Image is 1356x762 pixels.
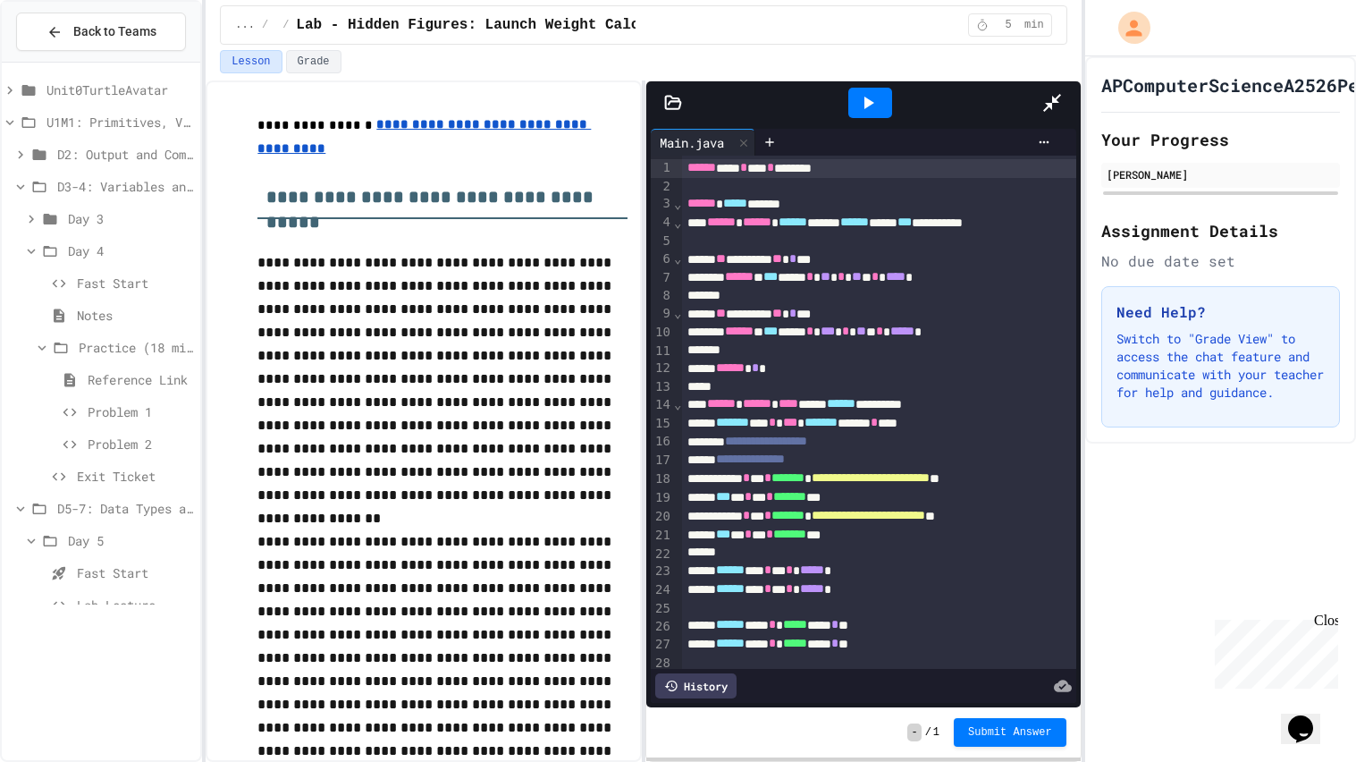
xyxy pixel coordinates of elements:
[77,596,193,614] span: Lab Lecture
[651,581,673,600] div: 24
[651,655,673,673] div: 28
[79,338,193,357] span: Practice (18 mins)
[925,725,931,740] span: /
[651,250,673,269] div: 6
[235,18,255,32] span: ...
[68,241,193,260] span: Day 4
[651,527,673,546] div: 21
[651,618,673,637] div: 26
[1024,18,1044,32] span: min
[73,22,156,41] span: Back to Teams
[651,636,673,655] div: 27
[651,546,673,563] div: 22
[1101,250,1340,272] div: No due date set
[1101,127,1340,152] h2: Your Progress
[77,563,193,582] span: Fast Start
[651,343,673,360] div: 11
[651,159,673,178] div: 1
[968,725,1052,740] span: Submit Answer
[77,274,193,292] span: Fast Start
[46,113,193,131] span: U1M1: Primitives, Variables, Basic I/O
[651,233,673,250] div: 5
[68,209,193,228] span: Day 3
[262,18,268,32] span: /
[1101,218,1340,243] h2: Assignment Details
[220,50,282,73] button: Lesson
[46,80,193,99] span: Unit0TurtleAvatar
[286,50,341,73] button: Grade
[994,18,1023,32] span: 5
[673,251,682,266] span: Fold line
[282,18,289,32] span: /
[673,197,682,211] span: Fold line
[7,7,123,114] div: Chat with us now!Close
[651,324,673,343] div: 10
[651,287,673,305] div: 8
[1116,330,1325,402] p: Switch to "Grade View" to access the chat feature and communicate with your teacher for help and ...
[1208,613,1338,689] iframe: chat widget
[77,306,193,325] span: Notes
[651,452,673,470] div: 17
[651,133,733,152] div: Main.java
[907,724,921,741] span: -
[651,360,673,378] div: 12
[57,177,193,196] span: D3-4: Variables and Input
[651,508,673,527] div: 20
[296,14,691,36] span: Lab - Hidden Figures: Launch Weight Calculator
[673,306,682,320] span: Fold line
[1116,301,1325,323] h3: Need Help?
[651,470,673,489] div: 18
[68,531,193,550] span: Day 5
[16,13,186,51] button: Back to Teams
[88,435,193,453] span: Problem 2
[88,402,193,421] span: Problem 1
[57,145,193,164] span: D2: Output and Compiling Code
[651,489,673,508] div: 19
[1107,166,1335,182] div: [PERSON_NAME]
[57,499,193,518] span: D5-7: Data Types and Number Calculations
[655,673,737,698] div: History
[651,129,755,156] div: Main.java
[933,725,939,740] span: 1
[651,269,673,288] div: 7
[651,178,673,196] div: 2
[954,718,1066,747] button: Submit Answer
[673,397,682,411] span: Fold line
[651,415,673,434] div: 15
[651,214,673,233] div: 4
[1281,690,1338,744] iframe: chat widget
[1099,7,1155,48] div: My Account
[651,563,673,581] div: 23
[651,396,673,415] div: 14
[651,195,673,214] div: 3
[651,600,673,618] div: 25
[88,370,193,389] span: Reference Link
[77,467,193,486] span: Exit Ticket
[651,433,673,452] div: 16
[651,305,673,324] div: 9
[651,378,673,396] div: 13
[673,216,682,230] span: Fold line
